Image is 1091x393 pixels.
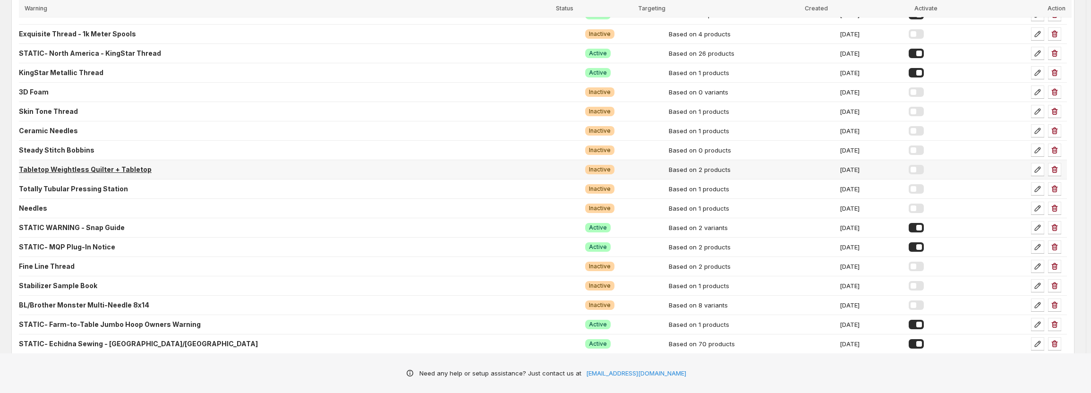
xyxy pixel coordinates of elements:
[19,68,103,77] p: KingStar Metallic Thread
[589,340,607,348] span: Active
[669,242,835,252] div: Based on 2 products
[840,107,903,116] div: [DATE]
[669,49,835,58] div: Based on 26 products
[840,320,903,329] div: [DATE]
[840,204,903,213] div: [DATE]
[840,29,903,39] div: [DATE]
[840,184,903,194] div: [DATE]
[589,205,611,212] span: Inactive
[589,69,607,77] span: Active
[840,242,903,252] div: [DATE]
[669,300,835,310] div: Based on 8 variants
[19,300,149,310] p: BL/Brother Monster Multi-Needle 8x14
[19,204,47,213] p: Needles
[840,68,903,77] div: [DATE]
[19,145,94,155] p: Steady Stitch Bobbins
[589,243,607,251] span: Active
[840,165,903,174] div: [DATE]
[19,85,49,100] a: 3D Foam
[589,185,611,193] span: Inactive
[19,26,136,42] a: Exquisite Thread - 1k Meter Spools
[840,126,903,136] div: [DATE]
[19,29,136,39] p: Exquisite Thread - 1k Meter Spools
[19,262,75,271] p: Fine Line Thread
[669,29,835,39] div: Based on 4 products
[589,301,611,309] span: Inactive
[669,165,835,174] div: Based on 2 products
[914,5,938,12] span: Activate
[669,320,835,329] div: Based on 1 products
[840,339,903,349] div: [DATE]
[589,108,611,115] span: Inactive
[840,145,903,155] div: [DATE]
[19,298,149,313] a: BL/Brother Monster Multi-Needle 8x14
[19,184,128,194] p: Totally Tubular Pressing Station
[840,223,903,232] div: [DATE]
[669,87,835,97] div: Based on 0 variants
[19,339,258,349] p: STATIC- Echidna Sewing - [GEOGRAPHIC_DATA]/[GEOGRAPHIC_DATA]
[19,336,258,351] a: STATIC- Echidna Sewing - [GEOGRAPHIC_DATA]/[GEOGRAPHIC_DATA]
[19,201,47,216] a: Needles
[556,5,573,12] span: Status
[19,126,78,136] p: Ceramic Needles
[589,166,611,173] span: Inactive
[589,146,611,154] span: Inactive
[19,317,201,332] a: STATIC- Farm-to-Table Jumbo Hoop Owners Warning
[586,368,686,378] a: [EMAIL_ADDRESS][DOMAIN_NAME]
[840,300,903,310] div: [DATE]
[840,262,903,271] div: [DATE]
[589,127,611,135] span: Inactive
[589,50,607,57] span: Active
[19,46,161,61] a: STATIC- North America - KingStar Thread
[19,220,125,235] a: STATIC WARNING - Snap Guide
[19,281,97,290] p: Stabilizer Sample Book
[19,104,78,119] a: Skin Tone Thread
[669,281,835,290] div: Based on 1 products
[19,320,201,329] p: STATIC- Farm-to-Table Jumbo Hoop Owners Warning
[19,162,152,177] a: Tabletop Weightless Quilter + Tabletop
[840,87,903,97] div: [DATE]
[19,278,97,293] a: Stabilizer Sample Book
[840,281,903,290] div: [DATE]
[669,339,835,349] div: Based on 70 products
[589,263,611,270] span: Inactive
[19,65,103,80] a: KingStar Metallic Thread
[19,181,128,196] a: Totally Tubular Pressing Station
[19,49,161,58] p: STATIC- North America - KingStar Thread
[669,126,835,136] div: Based on 1 products
[638,5,665,12] span: Targeting
[19,87,49,97] p: 3D Foam
[25,5,47,12] span: Warning
[669,68,835,77] div: Based on 1 products
[19,165,152,174] p: Tabletop Weightless Quilter + Tabletop
[589,224,607,231] span: Active
[589,30,611,38] span: Inactive
[1048,5,1065,12] span: Action
[19,143,94,158] a: Steady Stitch Bobbins
[19,107,78,116] p: Skin Tone Thread
[589,88,611,96] span: Inactive
[589,321,607,328] span: Active
[19,259,75,274] a: Fine Line Thread
[19,239,115,255] a: STATIC- MQP Plug-In Notice
[669,184,835,194] div: Based on 1 products
[19,223,125,232] p: STATIC WARNING - Snap Guide
[840,49,903,58] div: [DATE]
[19,123,78,138] a: Ceramic Needles
[669,107,835,116] div: Based on 1 products
[669,262,835,271] div: Based on 2 products
[669,204,835,213] div: Based on 1 products
[669,223,835,232] div: Based on 2 variants
[805,5,828,12] span: Created
[669,145,835,155] div: Based on 0 products
[19,242,115,252] p: STATIC- MQP Plug-In Notice
[589,282,611,290] span: Inactive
